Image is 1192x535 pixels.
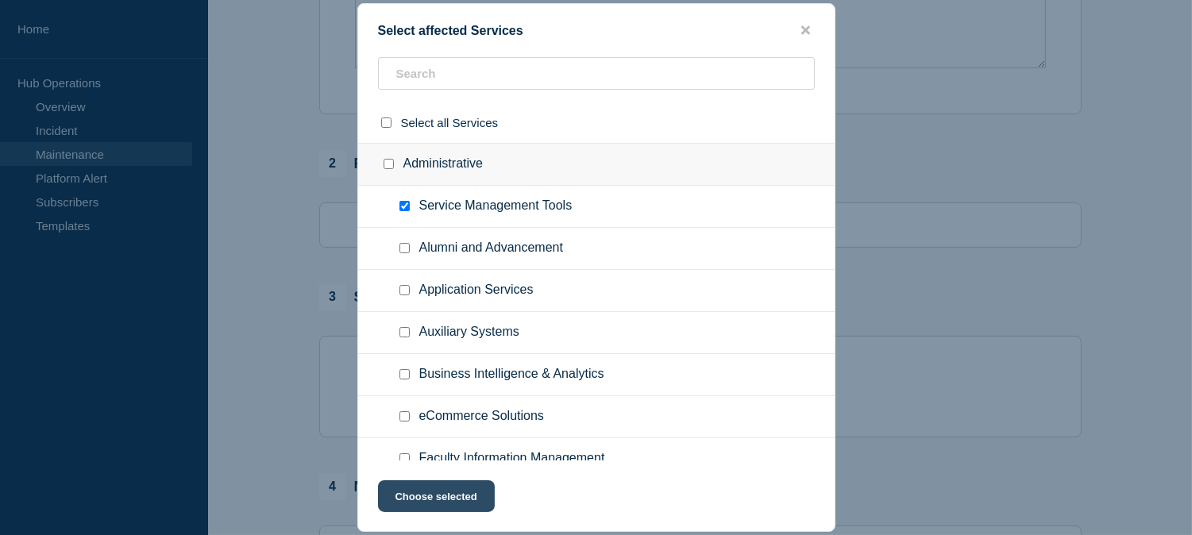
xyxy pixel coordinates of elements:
span: Application Services [419,283,534,298]
input: Service Management Tools checkbox [399,201,410,211]
span: Service Management Tools [419,198,573,214]
span: Faculty Information Management [419,451,605,467]
input: Auxiliary Systems checkbox [399,327,410,337]
input: Search [378,57,815,90]
input: eCommerce Solutions checkbox [399,411,410,421]
span: Alumni and Advancement [419,241,563,256]
div: Administrative [358,143,835,186]
input: Alumni and Advancement checkbox [399,243,410,253]
input: Faculty Information Management checkbox [399,453,410,464]
div: Select affected Services [358,23,835,38]
span: Auxiliary Systems [419,325,519,341]
span: Business Intelligence & Analytics [419,367,604,383]
input: Application Services checkbox [399,285,410,295]
span: eCommerce Solutions [419,409,544,425]
input: Administrative checkbox [384,159,394,169]
input: Business Intelligence & Analytics checkbox [399,369,410,379]
span: Select all Services [401,116,499,129]
input: select all checkbox [381,117,392,128]
button: close button [797,23,815,38]
button: Choose selected [378,480,495,512]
